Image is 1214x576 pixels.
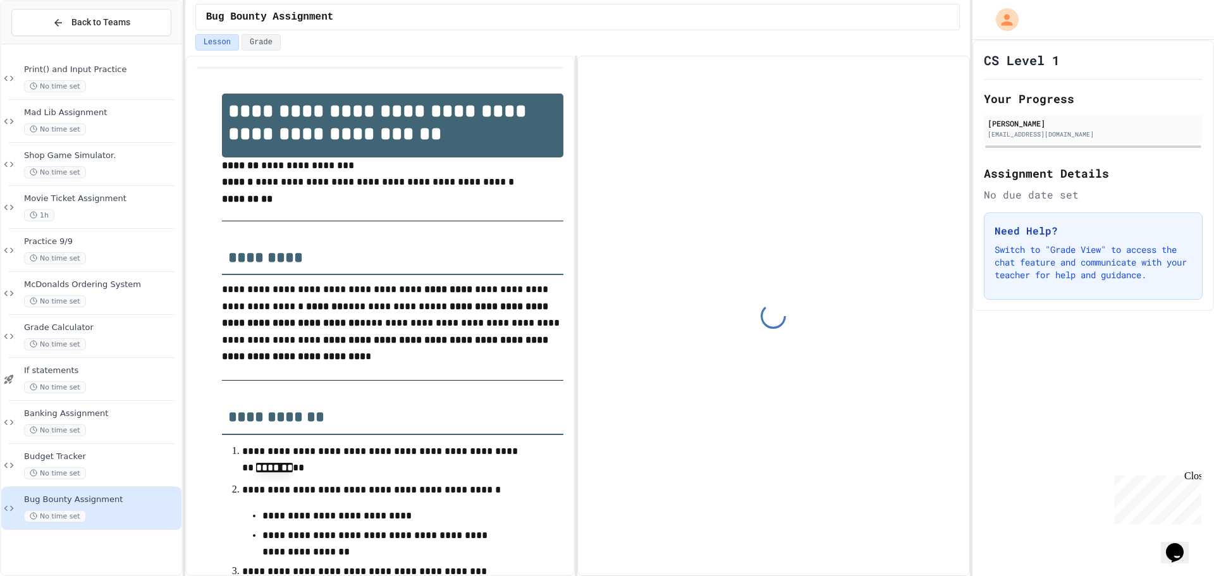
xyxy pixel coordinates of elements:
[984,90,1203,107] h2: Your Progress
[24,193,179,204] span: Movie Ticket Assignment
[24,107,179,118] span: Mad Lib Assignment
[5,5,87,80] div: Chat with us now!Close
[24,467,86,479] span: No time set
[24,424,86,436] span: No time set
[24,150,179,161] span: Shop Game Simulator.
[988,118,1199,129] div: [PERSON_NAME]
[984,187,1203,202] div: No due date set
[71,16,130,29] span: Back to Teams
[988,130,1199,139] div: [EMAIL_ADDRESS][DOMAIN_NAME]
[11,9,171,36] button: Back to Teams
[24,381,86,393] span: No time set
[24,408,179,419] span: Banking Assignment
[24,295,86,307] span: No time set
[24,451,179,462] span: Budget Tracker
[983,5,1022,34] div: My Account
[1161,525,1201,563] iframe: chat widget
[24,322,179,333] span: Grade Calculator
[206,9,334,25] span: Bug Bounty Assignment
[995,223,1192,238] h3: Need Help?
[24,279,179,290] span: McDonalds Ordering System
[24,236,179,247] span: Practice 9/9
[24,494,179,505] span: Bug Bounty Assignment
[24,252,86,264] span: No time set
[24,80,86,92] span: No time set
[195,34,239,51] button: Lesson
[984,164,1203,182] h2: Assignment Details
[984,51,1060,69] h1: CS Level 1
[1109,470,1201,524] iframe: chat widget
[242,34,281,51] button: Grade
[24,64,179,75] span: Print() and Input Practice
[24,209,54,221] span: 1h
[24,166,86,178] span: No time set
[24,365,179,376] span: If statements
[24,123,86,135] span: No time set
[995,243,1192,281] p: Switch to "Grade View" to access the chat feature and communicate with your teacher for help and ...
[24,510,86,522] span: No time set
[24,338,86,350] span: No time set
